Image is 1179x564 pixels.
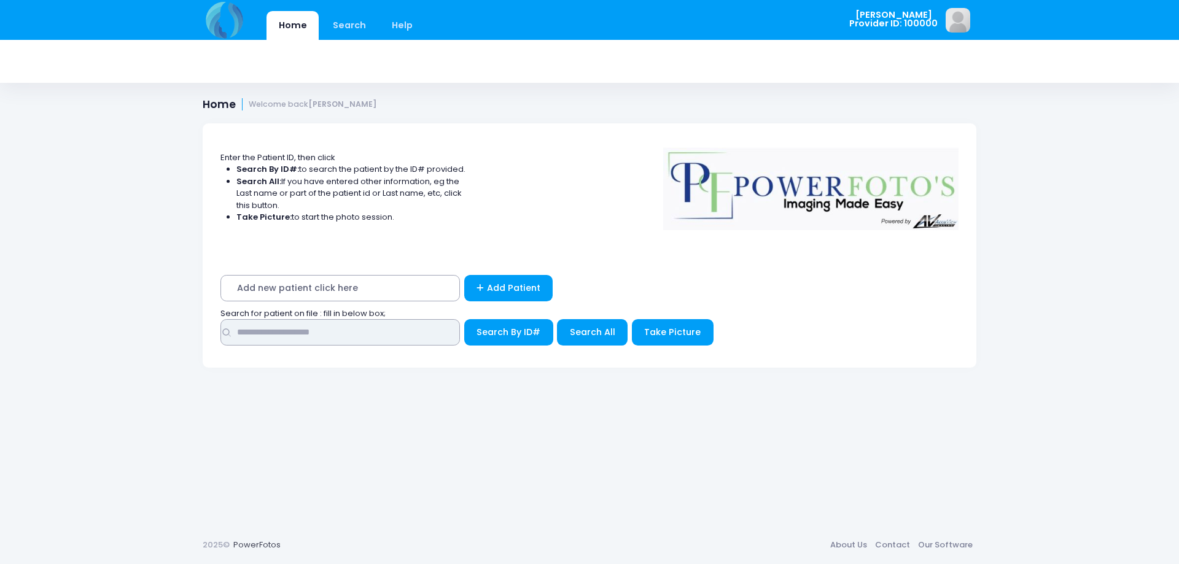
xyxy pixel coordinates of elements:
strong: Search By ID#: [236,163,299,175]
a: Search [321,11,378,40]
a: Help [380,11,425,40]
span: Add new patient click here [220,275,460,301]
li: to search the patient by the ID# provided. [236,163,466,176]
span: [PERSON_NAME] Provider ID: 100000 [849,10,938,28]
button: Search All [557,319,628,346]
button: Take Picture [632,319,714,346]
strong: [PERSON_NAME] [308,99,376,109]
span: Search By ID# [477,326,540,338]
span: Search for patient on file : fill in below box; [220,307,386,319]
small: Welcome back [249,100,376,109]
img: Logo [658,139,965,230]
a: Contact [871,534,914,556]
span: Take Picture [644,326,701,338]
a: PowerFotos [233,539,281,550]
li: to start the photo session. [236,211,466,223]
a: About Us [826,534,871,556]
span: Search All [570,326,615,338]
li: If you have entered other information, eg the Last name or part of the patient id or Last name, e... [236,176,466,212]
span: 2025© [203,539,230,550]
h1: Home [203,98,376,111]
a: Home [267,11,319,40]
img: image [946,8,970,33]
strong: Take Picture: [236,211,292,223]
a: Our Software [914,534,976,556]
strong: Search All: [236,176,281,187]
a: Add Patient [464,275,553,301]
span: Enter the Patient ID, then click [220,152,335,163]
button: Search By ID# [464,319,553,346]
